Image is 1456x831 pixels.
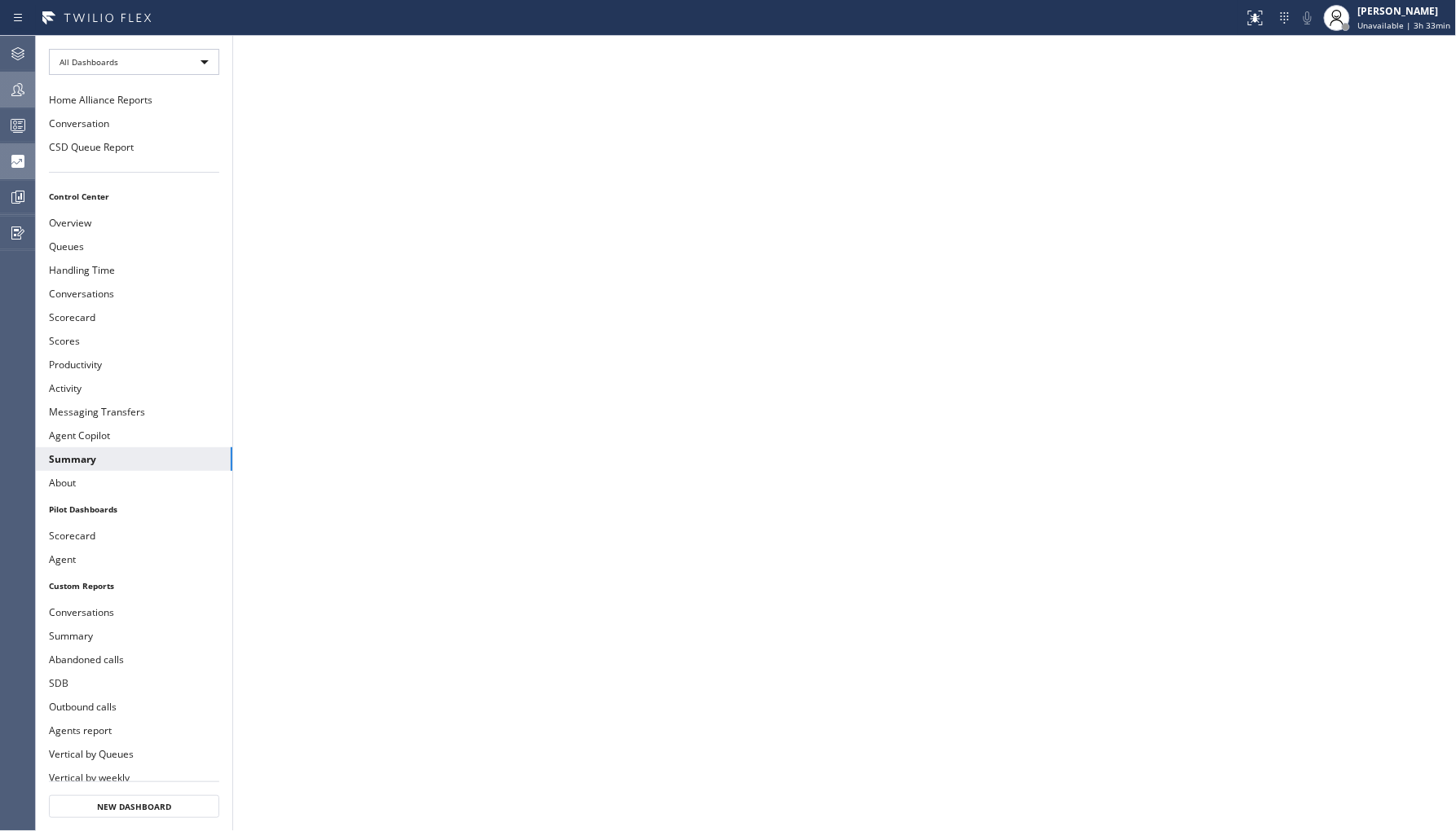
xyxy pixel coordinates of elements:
[49,49,219,75] div: All Dashboards
[49,795,219,818] button: New Dashboard
[36,766,232,789] button: Vertical by weekly
[36,329,232,353] button: Scores
[36,112,232,135] button: Conversation
[36,671,232,695] button: SDB
[1358,20,1451,31] span: Unavailable | 3h 33min
[36,648,232,671] button: Abandoned calls
[36,447,232,471] button: Summary
[36,600,232,624] button: Conversations
[36,400,232,424] button: Messaging Transfers
[233,36,1456,831] iframe: dashboard_9f6bb337dffe
[36,624,232,648] button: Summary
[1358,4,1451,18] div: [PERSON_NAME]
[36,88,232,112] button: Home Alliance Reports
[36,353,232,376] button: Productivity
[1296,7,1319,29] button: Mute
[36,258,232,282] button: Handling Time
[36,235,232,258] button: Queues
[36,306,232,329] button: Scorecard
[36,376,232,400] button: Activity
[36,499,232,520] li: Pilot Dashboards
[36,524,232,547] button: Scorecard
[36,424,232,447] button: Agent Copilot
[36,719,232,742] button: Agents report
[36,135,232,159] button: CSD Queue Report
[36,547,232,571] button: Agent
[36,282,232,306] button: Conversations
[36,211,232,235] button: Overview
[36,575,232,596] li: Custom Reports
[36,742,232,766] button: Vertical by Queues
[36,186,232,207] li: Control Center
[36,695,232,719] button: Outbound calls
[36,471,232,495] button: About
